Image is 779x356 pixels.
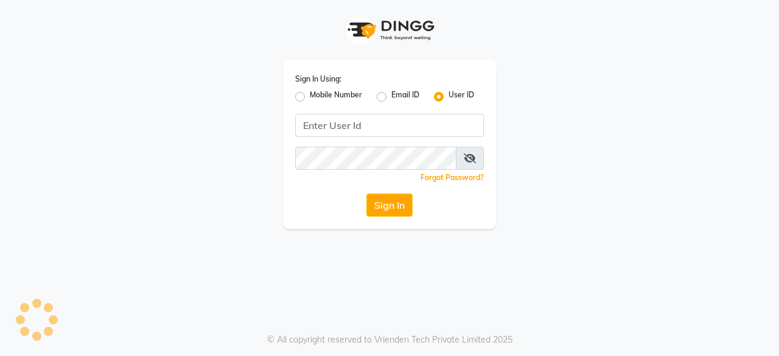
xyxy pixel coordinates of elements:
[391,89,419,104] label: Email ID
[366,194,413,217] button: Sign In
[295,74,341,85] label: Sign In Using:
[421,173,484,182] a: Forgot Password?
[449,89,474,104] label: User ID
[295,147,456,170] input: Username
[310,89,362,104] label: Mobile Number
[341,12,438,48] img: logo1.svg
[295,114,484,137] input: Username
